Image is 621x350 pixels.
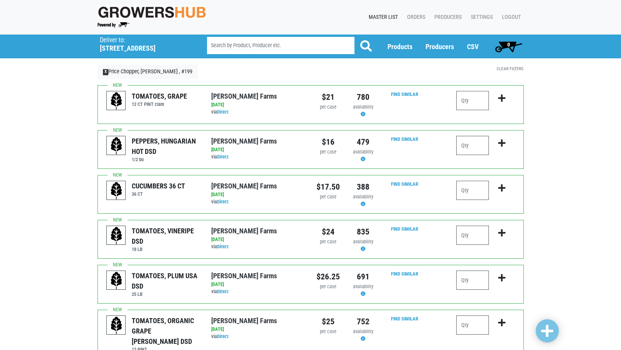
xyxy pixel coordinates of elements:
[132,315,200,347] div: TOMATOES, ORGANIC GRAPE [PERSON_NAME] DSD
[107,271,126,290] img: placeholder-variety-43d6402dacf2d531de610a020419775a.svg
[211,198,305,206] div: via
[492,39,526,54] a: 0
[217,154,229,160] a: Direct
[316,149,340,156] div: per case
[316,238,340,246] div: per case
[391,181,418,187] a: Find Similar
[107,91,126,111] img: placeholder-variety-43d6402dacf2d531de610a020419775a.svg
[391,271,418,277] a: Find Similar
[353,284,373,289] span: availability
[211,109,305,116] div: via
[211,326,305,333] div: [DATE]
[465,10,496,25] a: Settings
[391,136,418,142] a: Find Similar
[351,136,375,148] div: 479
[456,91,489,110] input: Qty
[132,271,200,291] div: TOMATOES, PLUM USA DSD
[98,64,198,79] a: XPrice Chopper, [PERSON_NAME] , #199
[351,226,375,238] div: 835
[103,69,109,75] span: X
[316,104,340,111] div: per case
[211,243,305,251] div: via
[353,329,373,334] span: availability
[211,137,277,145] a: [PERSON_NAME] Farms
[211,317,277,325] a: [PERSON_NAME] Farms
[217,244,229,249] a: Direct
[211,154,305,161] div: via
[107,316,126,335] img: placeholder-variety-43d6402dacf2d531de610a020419775a.svg
[100,35,193,53] span: Price Chopper, Cicero , #199 (5701 Cir Dr E, Cicero, NY 13039, USA)
[456,181,489,200] input: Qty
[391,226,418,232] a: Find Similar
[456,136,489,155] input: Qty
[426,43,454,51] a: Producers
[316,226,340,238] div: $24
[351,181,375,193] div: 388
[456,271,489,290] input: Qty
[497,66,523,71] a: Clear Filters
[351,271,375,283] div: 691
[316,315,340,328] div: $25
[353,149,373,155] span: availability
[211,182,277,190] a: [PERSON_NAME] Farms
[467,43,479,51] a: CSV
[217,109,229,115] a: Direct
[507,41,510,48] span: 0
[391,316,418,322] a: Find Similar
[401,10,428,25] a: Orders
[316,91,340,103] div: $21
[217,333,229,339] a: Direct
[211,272,277,280] a: [PERSON_NAME] Farms
[132,136,200,157] div: PEPPERS, HUNGARIAN HOT DSD
[316,271,340,283] div: $26.25
[211,236,305,243] div: [DATE]
[100,44,187,53] h5: [STREET_ADDRESS]
[211,227,277,235] a: [PERSON_NAME] Farms
[211,146,305,154] div: [DATE]
[107,181,126,200] img: placeholder-variety-43d6402dacf2d531de610a020419775a.svg
[98,22,129,28] img: Powered by Big Wheelbarrow
[353,194,373,200] span: availability
[211,288,305,296] div: via
[363,10,401,25] a: Master List
[316,136,340,148] div: $16
[100,36,187,44] p: Deliver to:
[217,199,229,205] a: Direct
[351,91,375,103] div: 780
[353,104,373,110] span: availability
[211,281,305,288] div: [DATE]
[456,315,489,335] input: Qty
[132,191,185,197] h6: 36 CT
[316,328,340,335] div: per case
[353,239,373,244] span: availability
[211,333,305,340] div: via
[316,283,340,291] div: per case
[207,37,354,54] input: Search by Product, Producer etc.
[351,315,375,328] div: 752
[107,136,126,155] img: placeholder-variety-43d6402dacf2d531de610a020419775a.svg
[456,226,489,245] input: Qty
[391,91,418,97] a: Find Similar
[496,10,524,25] a: Logout
[132,101,187,107] h6: 12 CT PINT clam
[211,92,277,100] a: [PERSON_NAME] Farms
[388,43,412,51] a: Products
[132,226,200,246] div: TOMATOES, VINERIPE DSD
[132,157,200,162] h6: 1/2 bu
[316,181,340,193] div: $17.50
[316,193,340,201] div: per case
[132,291,200,297] h6: 25 LB
[132,91,187,101] div: TOMATOES, GRAPE
[98,5,207,19] img: original-fc7597fdc6adbb9d0e2ae620e786d1a2.jpg
[132,181,185,191] div: CUCUMBERS 36 CT
[107,226,126,245] img: placeholder-variety-43d6402dacf2d531de610a020419775a.svg
[132,246,200,252] h6: 18 LB
[217,289,229,294] a: Direct
[211,191,305,198] div: [DATE]
[428,10,465,25] a: Producers
[211,101,305,109] div: [DATE]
